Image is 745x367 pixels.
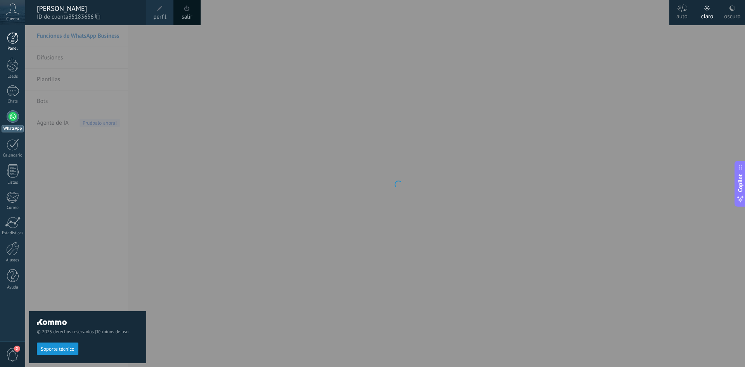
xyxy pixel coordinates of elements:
span: Soporte técnico [41,346,74,352]
div: Ayuda [2,285,24,290]
div: Chats [2,99,24,104]
span: ID de cuenta [37,13,139,21]
div: claro [701,5,714,25]
div: Correo [2,205,24,210]
a: salir [182,13,192,21]
a: Términos de uso [96,329,128,335]
div: [PERSON_NAME] [37,4,139,13]
div: auto [676,5,688,25]
span: 2 [14,346,20,352]
span: Cuenta [6,17,19,22]
button: Soporte técnico [37,343,78,355]
span: perfil [153,13,166,21]
span: © 2025 derechos reservados | [37,329,139,335]
div: Ajustes [2,258,24,263]
div: Panel [2,46,24,51]
div: Leads [2,74,24,79]
span: Copilot [736,174,744,192]
div: Listas [2,180,24,185]
div: Estadísticas [2,231,24,236]
span: 35183656 [68,13,100,21]
div: oscuro [724,5,740,25]
div: WhatsApp [2,125,24,132]
a: Soporte técnico [37,346,78,351]
div: Calendario [2,153,24,158]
